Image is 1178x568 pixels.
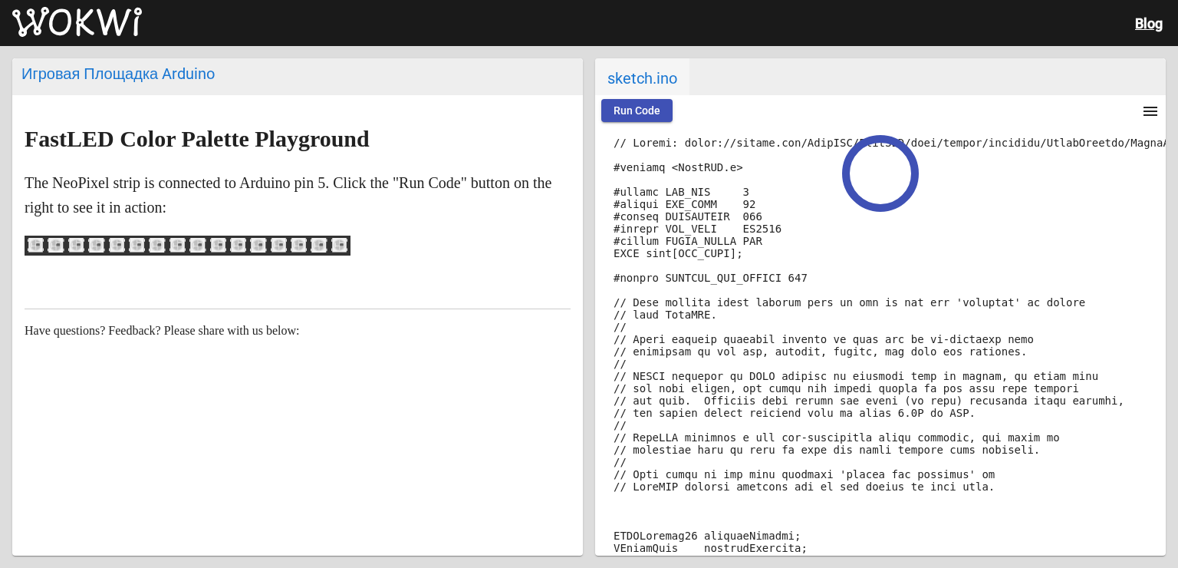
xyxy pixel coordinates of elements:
button: Run Code [601,99,673,122]
img: Wokwi [12,7,142,38]
p: The NeoPixel strip is connected to Arduino pin 5. Click the "Run Code" button on the right to see... [25,170,571,220]
span: Run Code [614,104,660,117]
mat-icon: menu [1141,102,1160,121]
a: Blog [1135,15,1163,31]
div: Игровая Площадка Arduino [21,64,574,83]
span: Have questions? Feedback? Please share with us below: [25,324,300,337]
span: sketch.ino [595,58,689,95]
h2: FastLED Color Palette Playground [25,127,571,151]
